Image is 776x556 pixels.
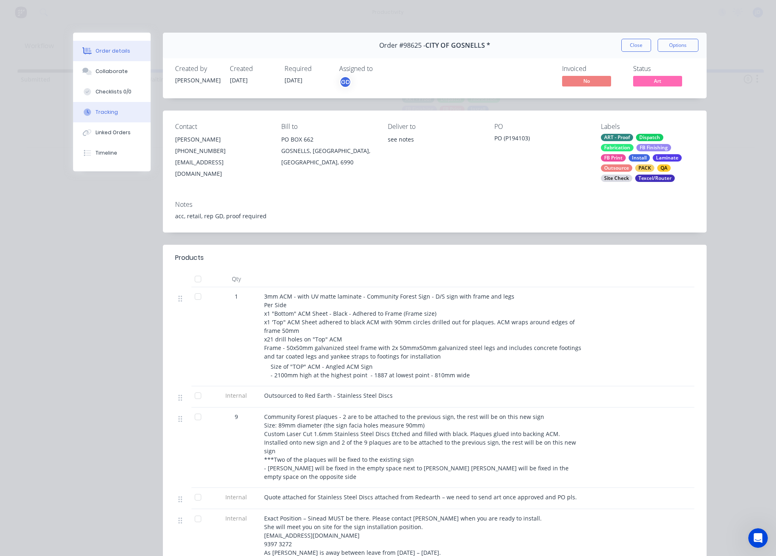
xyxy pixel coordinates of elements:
div: Collaborate [96,68,128,75]
div: see notes [388,134,481,160]
span: Internal [215,514,258,523]
button: Checklists 0/0 [73,82,151,102]
button: Order details [73,41,151,61]
div: Labels [601,123,694,131]
div: Invoiced [562,65,623,73]
div: Texcel/Router [635,175,675,182]
div: [EMAIL_ADDRESS][DOMAIN_NAME] [175,157,269,179]
span: Community Forest plaques - 2 are to be attached to the previous sign, the rest will be on this ne... [264,413,578,481]
div: [PHONE_NUMBER] [175,145,269,157]
div: Required [285,65,329,73]
div: Linked Orders [96,129,131,136]
span: Internal [215,493,258,501]
div: FB Print [601,154,626,162]
span: Order #98625 - [379,42,425,49]
span: Art [633,76,682,86]
div: Timeline [96,149,117,157]
span: Size of "TOP" ACM - Angled ACM Sign - 2100mm high at the highest point - 1887 at lowest point - 8... [271,363,470,379]
div: Notes [175,201,694,208]
div: Outsource [601,164,632,172]
div: acc, retail, rep GD, proof required [175,212,694,220]
div: PO BOX 662GOSNELLS, [GEOGRAPHIC_DATA], [GEOGRAPHIC_DATA], 6990 [281,134,375,168]
div: Order details [96,47,130,55]
div: Deliver to [388,123,481,131]
span: 1 [235,292,238,301]
div: see notes [388,134,481,145]
span: 3mm ACM - with UV matte laminate - Community Forest Sign - D/S sign with frame and legs Per Side ... [264,292,583,360]
div: FB Finishing [636,144,671,151]
div: Contact [175,123,269,131]
div: Assigned to [339,65,421,73]
div: Laminate [653,154,682,162]
div: Status [633,65,694,73]
div: PACK [635,164,654,172]
div: Dispatch [636,134,663,141]
button: Tracking [73,102,151,122]
div: Products [175,253,204,263]
div: Fabrication [601,144,634,151]
span: Quote attached for Stainless Steel Discs attached from Redearth – we need to send art once approv... [264,493,577,501]
button: Timeline [73,143,151,163]
button: Linked Orders [73,122,151,143]
div: Created [230,65,275,73]
span: [DATE] [285,76,302,84]
div: Install [629,154,650,162]
span: No [562,76,611,86]
div: [PERSON_NAME][PHONE_NUMBER][EMAIL_ADDRESS][DOMAIN_NAME] [175,134,269,179]
div: Site Check [601,175,632,182]
div: GOSNELLS, [GEOGRAPHIC_DATA], [GEOGRAPHIC_DATA], 6990 [281,145,375,168]
span: 9 [235,412,238,421]
span: Outsourced to Red Earth - Stainless Steel Discs [264,392,393,399]
button: Options [658,39,698,52]
span: [DATE] [230,76,248,84]
div: Qty [212,271,261,287]
div: [PERSON_NAME] [175,76,220,84]
div: Bill to [281,123,375,131]
div: Checklists 0/0 [96,88,131,95]
div: PO (P194103) [494,134,588,145]
span: Internal [215,391,258,400]
div: PO BOX 662 [281,134,375,145]
div: ART - Proof [601,134,633,141]
div: PO [494,123,588,131]
div: QA [657,164,671,172]
div: [PERSON_NAME] [175,134,269,145]
button: Art [633,76,682,88]
iframe: Intercom live chat [748,528,768,548]
span: CITY OF GOSNELLS * [425,42,490,49]
button: Close [621,39,651,52]
div: Tracking [96,109,118,116]
button: Collaborate [73,61,151,82]
div: Created by [175,65,220,73]
button: GD [339,76,351,88]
